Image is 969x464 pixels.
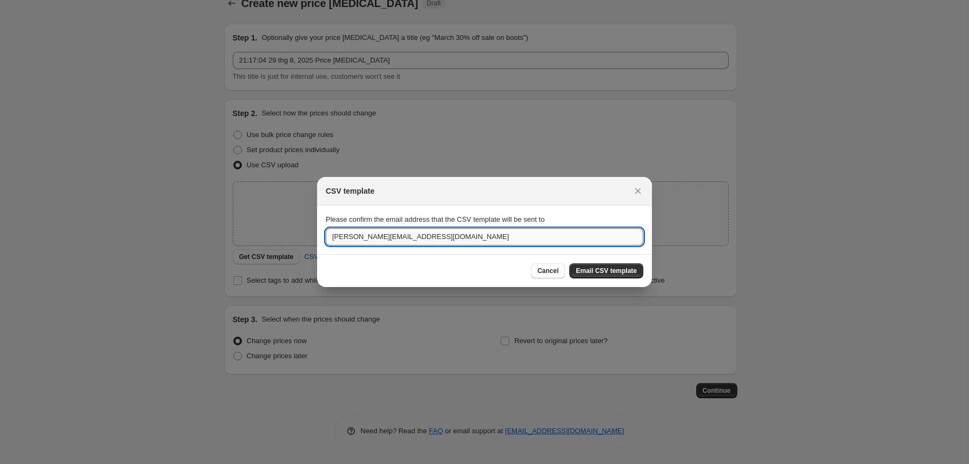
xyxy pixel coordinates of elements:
[326,215,544,223] span: Please confirm the email address that the CSV template will be sent to
[326,186,374,196] h2: CSV template
[630,183,645,199] button: Close
[576,267,637,275] span: Email CSV template
[569,263,643,278] button: Email CSV template
[531,263,565,278] button: Cancel
[537,267,558,275] span: Cancel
